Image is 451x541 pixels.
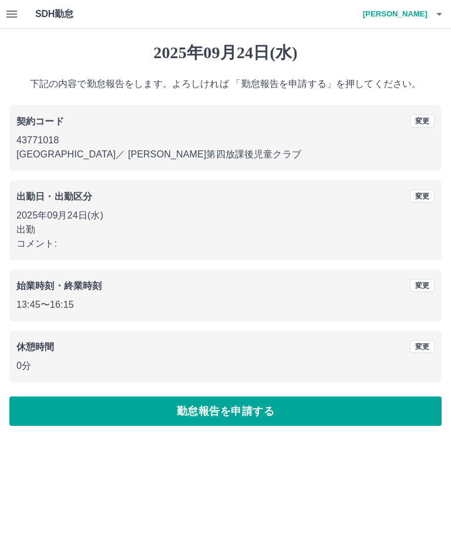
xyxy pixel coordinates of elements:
[16,359,435,373] p: 0分
[9,43,442,63] h1: 2025年09月24日(水)
[16,298,435,312] p: 13:45 〜 16:15
[410,340,435,353] button: 変更
[16,116,64,126] b: 契約コード
[16,281,102,291] b: 始業時刻・終業時刻
[16,342,55,352] b: 休憩時間
[16,147,435,162] p: [GEOGRAPHIC_DATA] ／ [PERSON_NAME]第四放課後児童クラブ
[410,190,435,203] button: 変更
[9,77,442,91] p: 下記の内容で勤怠報告をします。よろしければ 「勤怠報告を申請する」を押してください。
[410,279,435,292] button: 変更
[9,396,442,426] button: 勤怠報告を申請する
[16,209,435,223] p: 2025年09月24日(水)
[16,237,435,251] p: コメント:
[16,191,92,201] b: 出勤日・出勤区分
[16,133,435,147] p: 43771018
[16,223,435,237] p: 出勤
[410,115,435,127] button: 変更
